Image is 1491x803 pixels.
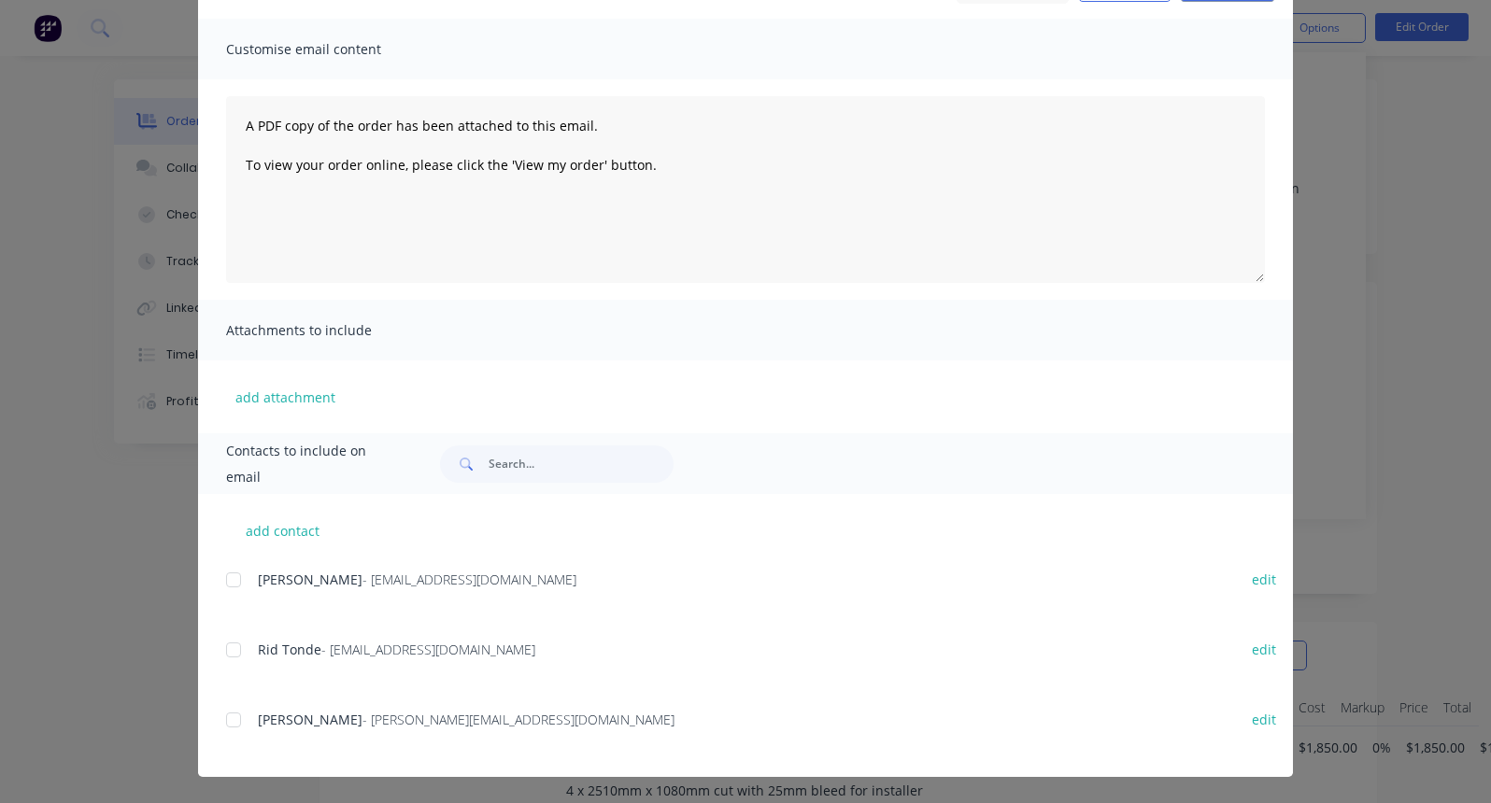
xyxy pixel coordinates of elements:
button: edit [1241,707,1287,732]
span: Rid Tonde [258,641,321,658]
textarea: A PDF copy of the order has been attached to this email. To view your order online, please click ... [226,96,1265,283]
span: - [EMAIL_ADDRESS][DOMAIN_NAME] [362,571,576,588]
span: [PERSON_NAME] [258,711,362,728]
button: edit [1241,567,1287,592]
span: - [PERSON_NAME][EMAIL_ADDRESS][DOMAIN_NAME] [362,711,674,728]
span: Attachments to include [226,317,432,344]
span: Contacts to include on email [226,438,393,490]
button: add contact [226,516,338,544]
span: Customise email content [226,36,432,63]
span: [PERSON_NAME] [258,571,362,588]
input: Search... [489,445,674,483]
span: - [EMAIL_ADDRESS][DOMAIN_NAME] [321,641,535,658]
button: add attachment [226,383,345,411]
button: edit [1241,637,1287,662]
